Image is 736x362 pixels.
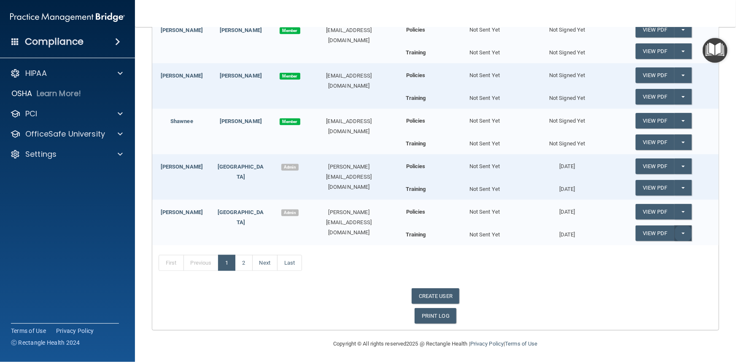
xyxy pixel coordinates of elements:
[526,43,609,58] div: Not Signed Yet
[25,68,47,78] p: HIPAA
[220,118,262,124] a: [PERSON_NAME]
[11,338,80,347] span: Ⓒ Rectangle Health 2024
[218,209,264,225] a: [GEOGRAPHIC_DATA]
[56,327,94,335] a: Privacy Policy
[443,225,526,240] div: Not Sent Yet
[281,209,298,216] span: Admin
[470,341,504,347] a: Privacy Policy
[636,89,674,105] a: View PDF
[443,180,526,194] div: Not Sent Yet
[443,63,526,80] div: Not Sent Yet
[406,72,426,78] b: Policies
[310,116,388,137] div: [EMAIL_ADDRESS][DOMAIN_NAME]
[526,89,609,103] div: Not Signed Yet
[443,109,526,126] div: Not Sent Yet
[11,327,46,335] a: Terms of Use
[280,73,300,80] span: Member
[310,71,388,91] div: [EMAIL_ADDRESS][DOMAIN_NAME]
[636,43,674,59] a: View PDF
[406,49,426,56] b: Training
[161,209,203,215] a: [PERSON_NAME]
[25,129,105,139] p: OfficeSafe University
[526,200,609,217] div: [DATE]
[10,149,123,159] a: Settings
[406,209,426,215] b: Policies
[310,25,388,46] div: [EMAIL_ADDRESS][DOMAIN_NAME]
[310,162,388,192] div: [PERSON_NAME][EMAIL_ADDRESS][DOMAIN_NAME]
[636,113,674,129] a: View PDF
[406,163,426,169] b: Policies
[281,164,298,171] span: Admin
[170,118,193,124] a: Shawnee
[10,9,125,26] img: PMB logo
[218,164,264,180] a: [GEOGRAPHIC_DATA]
[636,158,674,174] a: View PDF
[636,180,674,196] a: View PDF
[406,27,426,33] b: Policies
[636,22,674,38] a: View PDF
[406,186,426,192] b: Training
[10,68,123,78] a: HIPAA
[220,27,262,33] a: [PERSON_NAME]
[636,134,674,150] a: View PDF
[443,89,526,103] div: Not Sent Yet
[526,154,609,172] div: [DATE]
[443,200,526,217] div: Not Sent Yet
[159,255,184,271] a: First
[11,88,32,99] p: OSHA
[412,288,459,304] a: CREATE USER
[526,63,609,80] div: Not Signed Yet
[282,330,590,357] div: Copyright © All rights reserved 2025 @ Rectangle Health | |
[443,154,526,172] div: Not Sent Yet
[526,225,609,240] div: [DATE]
[415,308,456,324] a: PRINT LOG
[280,118,300,125] span: Member
[526,109,609,126] div: Not Signed Yet
[703,38,728,63] button: Open Resource Center
[161,164,203,170] a: [PERSON_NAME]
[636,67,674,83] a: View PDF
[10,109,123,119] a: PCI
[636,204,674,220] a: View PDF
[406,118,426,124] b: Policies
[161,72,203,79] a: [PERSON_NAME]
[277,255,302,271] a: Last
[526,134,609,149] div: Not Signed Yet
[220,72,262,79] a: [PERSON_NAME]
[280,27,300,34] span: Member
[310,207,388,238] div: [PERSON_NAME][EMAIL_ADDRESS][DOMAIN_NAME]
[37,88,81,99] p: Learn More!
[218,255,235,271] a: 1
[406,140,426,147] b: Training
[406,95,426,101] b: Training
[443,134,526,149] div: Not Sent Yet
[636,225,674,241] a: View PDF
[406,231,426,238] b: Training
[183,255,219,271] a: Previous
[25,36,84,48] h4: Compliance
[443,43,526,58] div: Not Sent Yet
[526,180,609,194] div: [DATE]
[10,129,123,139] a: OfficeSafe University
[252,255,278,271] a: Next
[505,341,537,347] a: Terms of Use
[25,109,37,119] p: PCI
[161,27,203,33] a: [PERSON_NAME]
[25,149,57,159] p: Settings
[235,255,252,271] a: 2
